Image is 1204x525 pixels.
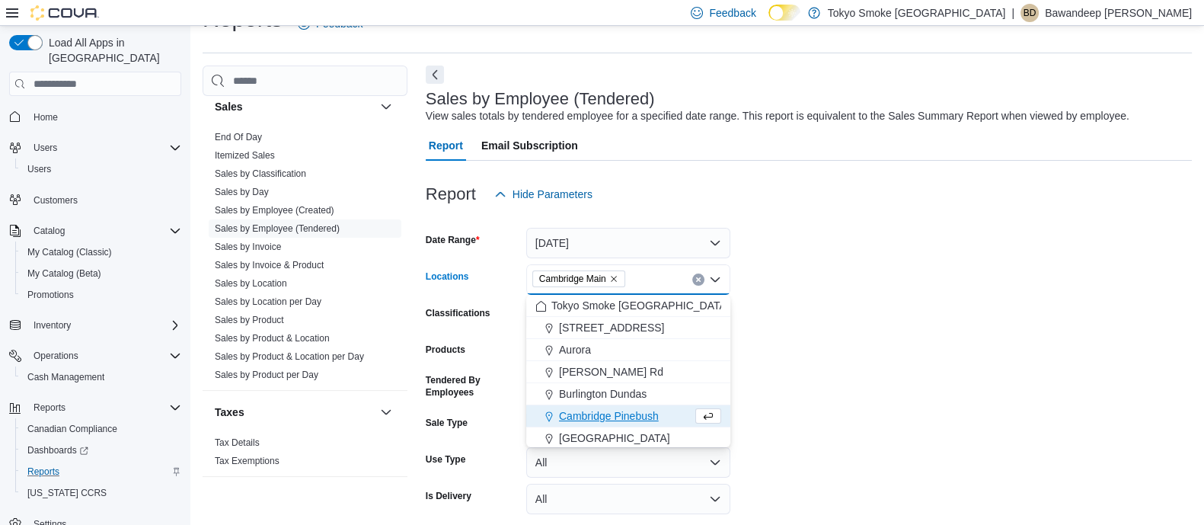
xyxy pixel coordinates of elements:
span: Email Subscription [481,130,578,161]
a: Canadian Compliance [21,420,123,438]
a: Itemized Sales [215,150,275,161]
button: Catalog [3,220,187,242]
button: Reports [15,461,187,482]
div: Bawandeep Dhesi [1020,4,1039,22]
span: Load All Apps in [GEOGRAPHIC_DATA] [43,35,181,66]
a: Sales by Product & Location per Day [215,351,364,362]
button: All [526,484,730,514]
a: Home [27,108,64,126]
span: Home [27,107,181,126]
span: Sales by Product & Location per Day [215,351,364,363]
span: Customers [34,194,78,206]
button: Close list of options [709,274,721,286]
button: [STREET_ADDRESS] [526,317,730,339]
a: Sales by Classification [215,168,306,179]
button: Cash Management [15,367,187,388]
span: Inventory [34,319,71,331]
a: Promotions [21,286,80,304]
p: Tokyo Smoke [GEOGRAPHIC_DATA] [828,4,1006,22]
span: Customers [27,190,181,210]
button: Users [27,139,63,157]
span: [US_STATE] CCRS [27,487,107,499]
span: Cambridge Main [532,271,625,287]
button: Operations [3,345,187,367]
img: Cova [30,5,99,21]
span: Inventory [27,316,181,335]
button: Aurora [526,339,730,361]
span: Report [429,130,463,161]
a: Dashboards [21,441,94,459]
span: Promotions [21,286,181,304]
button: Sales [377,98,395,116]
a: Tax Exemptions [215,456,279,466]
button: [GEOGRAPHIC_DATA] [526,427,730,450]
button: Sales [215,99,374,114]
a: Dashboards [15,440,187,461]
span: Sales by Product per Day [215,369,318,381]
a: [US_STATE] CCRS [21,484,113,502]
button: Taxes [377,403,395,421]
span: Sales by Product [215,314,284,326]
span: Reports [27,466,59,478]
h3: Sales [215,99,243,114]
span: My Catalog (Beta) [21,264,181,283]
label: Classifications [426,307,490,319]
span: Sales by Invoice & Product [215,259,324,271]
span: Reports [27,399,181,417]
label: Products [426,344,465,356]
h3: Report [426,185,476,203]
button: Tokyo Smoke [GEOGRAPHIC_DATA] [526,295,730,317]
p: Bawandeep [PERSON_NAME] [1045,4,1192,22]
button: Promotions [15,284,187,306]
span: [PERSON_NAME] Rd [559,364,663,379]
span: Washington CCRS [21,484,181,502]
div: View sales totals by tendered employee for a specified date range. This report is equivalent to t... [426,108,1129,124]
div: Taxes [203,434,407,476]
a: Sales by Location [215,278,287,289]
span: End Of Day [215,131,262,143]
h3: Taxes [215,405,244,420]
span: Cambridge Main [539,271,606,287]
button: Operations [27,347,85,365]
a: Sales by Invoice & Product [215,260,324,271]
span: Reports [21,463,181,481]
span: Sales by Location per Day [215,296,321,308]
span: Operations [27,347,181,365]
span: Tax Details [215,437,260,449]
label: Is Delivery [426,490,471,502]
a: Customers [27,191,84,210]
button: All [526,447,730,478]
label: Locations [426,271,469,283]
span: Sales by Employee (Tendered) [215,222,340,235]
span: Reports [34,402,65,414]
span: Burlington Dundas [559,386,647,402]
span: Feedback [709,5,755,21]
span: Operations [34,350,78,362]
span: Home [34,111,58,123]
button: My Catalog (Beta) [15,263,187,284]
span: Hide Parameters [513,187,592,202]
span: Sales by Day [215,186,269,198]
button: Hide Parameters [488,179,599,210]
span: Promotions [27,289,74,301]
button: Inventory [3,315,187,336]
button: [DATE] [526,228,730,258]
span: Sales by Invoice [215,241,281,253]
a: Reports [21,463,65,481]
button: Cambridge Pinebush [526,405,730,427]
a: Sales by Location per Day [215,296,321,307]
button: Users [3,137,187,158]
span: Cambridge Pinebush [559,408,659,424]
span: My Catalog (Classic) [21,243,181,261]
button: Remove Cambridge Main from selection in this group [609,274,618,283]
span: Users [27,163,51,175]
span: Catalog [27,222,181,240]
span: Dashboards [21,441,181,459]
a: Sales by Product per Day [215,370,318,380]
div: Sales [203,128,407,390]
span: Users [21,160,181,178]
span: My Catalog (Classic) [27,246,112,258]
span: Sales by Product & Location [215,332,330,344]
span: [STREET_ADDRESS] [559,320,664,335]
a: Tax Details [215,437,260,448]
